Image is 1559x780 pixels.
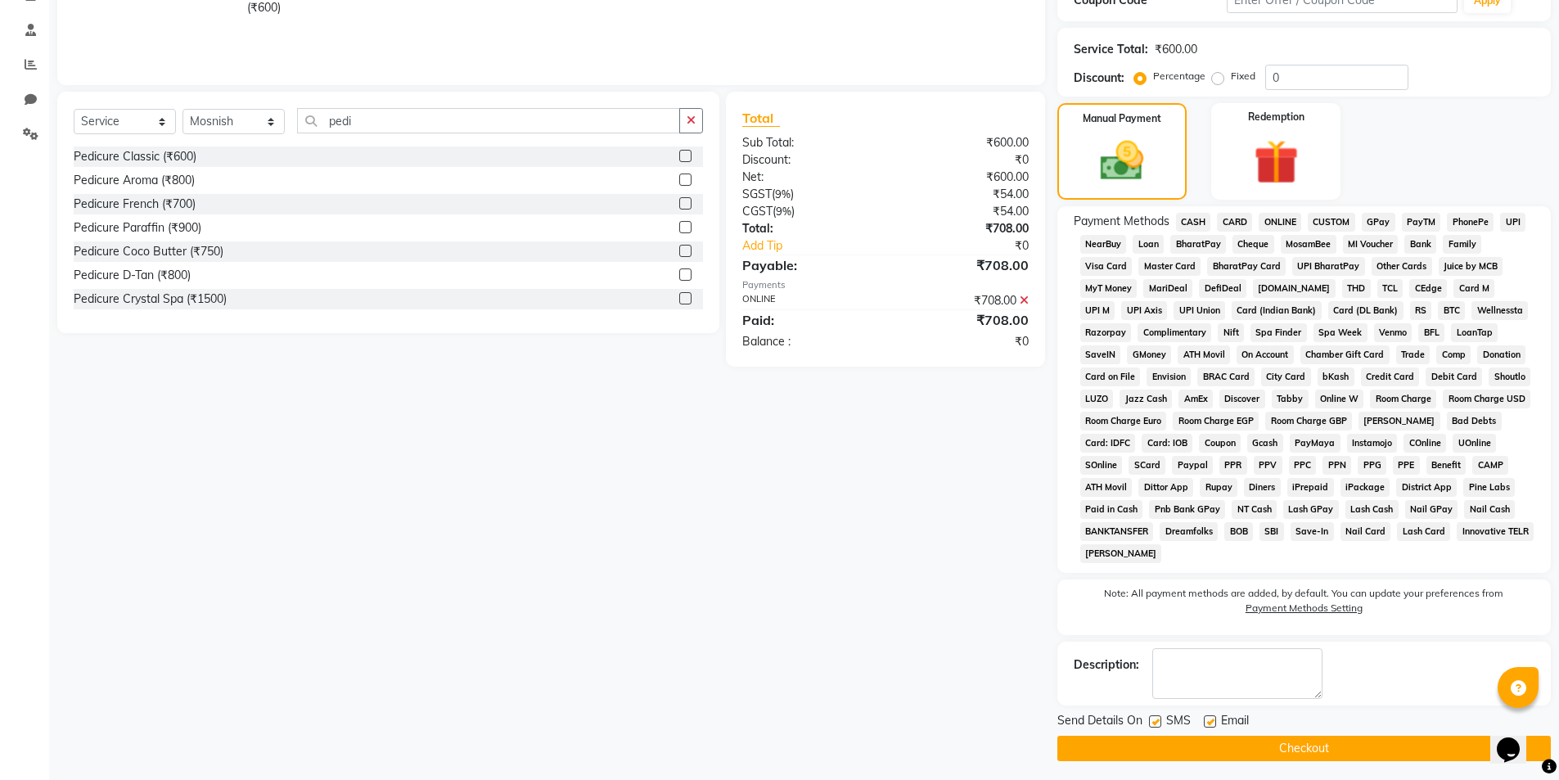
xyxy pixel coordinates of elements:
span: Visa Card [1080,257,1133,276]
span: PPG [1358,456,1386,475]
span: SOnline [1080,456,1123,475]
span: Room Charge EGP [1173,412,1259,431]
span: PPN [1322,456,1351,475]
span: Discover [1219,390,1265,408]
span: Innovative TELR [1457,522,1534,541]
span: Shoutlo [1489,367,1530,386]
span: Dittor App [1138,478,1193,497]
label: Note: All payment methods are added, by default. You can update your preferences from [1074,586,1534,622]
span: NearBuy [1080,235,1127,254]
div: Pedicure Paraffin (₹900) [74,219,201,237]
span: Nift [1218,323,1244,342]
span: Lash GPay [1283,500,1339,519]
span: Jazz Cash [1120,390,1172,408]
div: ₹600.00 [885,134,1041,151]
span: Trade [1396,345,1431,364]
span: PPE [1393,456,1420,475]
div: Service Total: [1074,41,1148,58]
a: Add Tip [730,237,911,255]
span: MariDeal [1143,279,1192,298]
span: Card on File [1080,367,1141,386]
span: BharatPay [1170,235,1226,254]
span: Paid in Cash [1080,500,1143,519]
span: iPackage [1340,478,1390,497]
span: UPI [1500,213,1525,232]
span: ATH Movil [1178,345,1230,364]
span: PPV [1254,456,1282,475]
span: Diners [1244,478,1281,497]
div: ₹708.00 [885,292,1041,309]
span: Other Cards [1372,257,1432,276]
span: Spa Week [1313,323,1368,342]
div: Pedicure Aroma (₹800) [74,172,195,189]
span: Credit Card [1361,367,1420,386]
span: [DOMAIN_NAME] [1253,279,1336,298]
span: PayTM [1402,213,1441,232]
div: Discount: [1074,70,1124,87]
span: Card: IOB [1142,434,1192,453]
img: _gift.svg [1240,134,1313,190]
span: LUZO [1080,390,1114,408]
span: PPC [1289,456,1317,475]
span: Debit Card [1426,367,1482,386]
div: Net: [730,169,885,186]
span: Venmo [1374,323,1413,342]
span: Nail Cash [1464,500,1515,519]
span: District App [1396,478,1457,497]
span: Room Charge USD [1443,390,1530,408]
span: Lash Cash [1345,500,1399,519]
div: ₹600.00 [885,169,1041,186]
span: SBI [1259,522,1284,541]
span: UPI Union [1174,301,1225,320]
span: Paypal [1172,456,1213,475]
div: Payable: [730,255,885,275]
span: Family [1443,235,1481,254]
div: Description: [1074,656,1139,674]
label: Percentage [1153,69,1205,83]
span: On Account [1237,345,1294,364]
div: ( ) [730,186,885,203]
div: ₹600.00 [1155,41,1197,58]
span: Gcash [1247,434,1283,453]
div: ₹0 [885,333,1041,350]
span: CUSTOM [1308,213,1355,232]
span: Payment Methods [1074,213,1169,230]
span: PhonePe [1447,213,1494,232]
div: ONLINE [730,292,885,309]
span: Save-In [1291,522,1334,541]
span: Dreamfolks [1160,522,1218,541]
span: NT Cash [1232,500,1277,519]
span: BOB [1224,522,1253,541]
div: Total: [730,220,885,237]
span: Lash Card [1397,522,1450,541]
span: Email [1221,712,1249,733]
span: UPI Axis [1121,301,1167,320]
span: GMoney [1127,345,1171,364]
span: 9% [775,187,791,201]
div: Sub Total: [730,134,885,151]
span: CAMP [1472,456,1508,475]
span: Master Card [1138,257,1201,276]
span: Card (Indian Bank) [1232,301,1322,320]
span: [PERSON_NAME] [1080,544,1162,563]
div: Payments [742,278,1028,292]
span: Wellnessta [1471,301,1528,320]
span: Nail GPay [1405,500,1458,519]
span: Nail Card [1340,522,1391,541]
span: Donation [1477,345,1525,364]
span: LoanTap [1451,323,1498,342]
div: ( ) [730,203,885,220]
span: RS [1410,301,1432,320]
span: MyT Money [1080,279,1138,298]
span: THD [1342,279,1371,298]
iframe: chat widget [1490,715,1543,764]
span: UOnline [1453,434,1496,453]
span: MI Voucher [1343,235,1399,254]
span: PPR [1219,456,1247,475]
span: Bad Debts [1447,412,1502,431]
span: CARD [1217,213,1252,232]
span: Instamojo [1347,434,1398,453]
span: Bank [1404,235,1436,254]
label: Manual Payment [1083,111,1161,126]
span: 9% [776,205,791,218]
